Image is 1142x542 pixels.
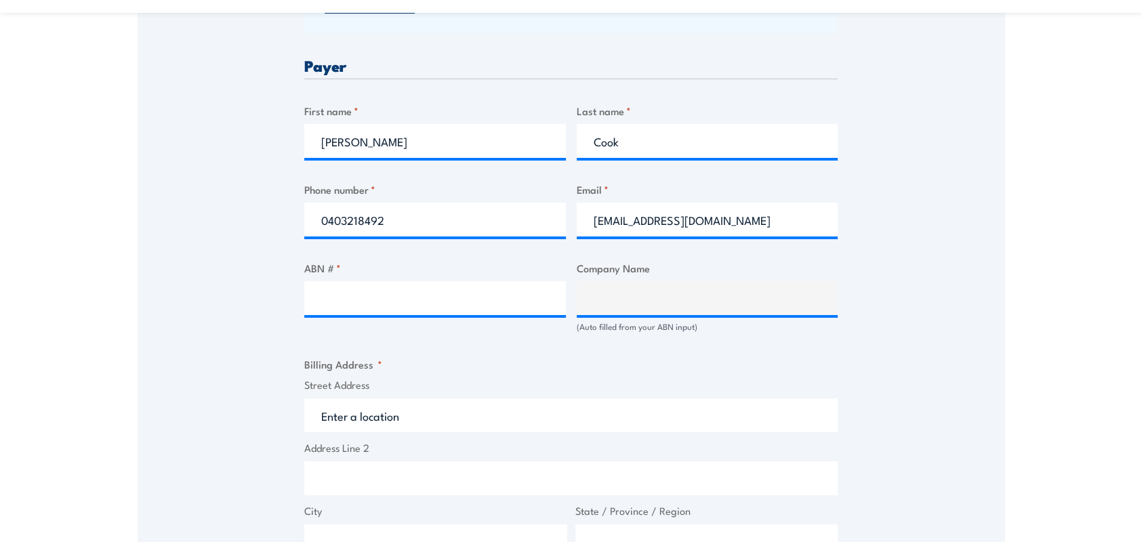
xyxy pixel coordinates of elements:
label: Company Name [577,260,838,276]
h3: Payer [304,58,838,73]
label: City [304,503,567,519]
label: ABN # [304,260,566,276]
div: (Auto filled from your ABN input) [577,320,838,333]
label: First name [304,103,566,119]
label: State / Province / Region [575,503,838,519]
input: Enter a location [304,398,838,432]
label: Last name [577,103,838,119]
label: Phone number [304,182,566,197]
label: Street Address [304,377,838,393]
label: Address Line 2 [304,440,838,456]
legend: Billing Address [304,356,382,372]
label: Email [577,182,838,197]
